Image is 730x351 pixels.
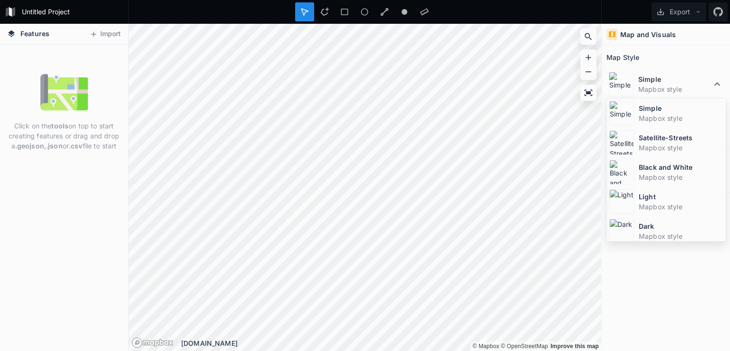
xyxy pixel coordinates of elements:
dt: Dark [639,221,723,231]
a: Map feedback [550,343,599,350]
img: Black and White [609,160,634,185]
img: Simple [609,101,634,126]
strong: tools [51,122,68,130]
img: Light [609,189,634,214]
dd: Mapbox style [639,143,723,153]
span: Features [20,29,49,39]
img: empty [40,68,88,116]
a: Mapbox logo [132,337,173,348]
img: Simple [609,72,634,97]
strong: .geojson [15,142,44,150]
dd: Mapbox style [639,202,723,212]
dt: Satellite-Streets [639,133,723,143]
dt: Simple [639,103,723,113]
h4: Map and Visuals [620,29,676,39]
div: [DOMAIN_NAME] [181,338,601,348]
strong: .json [46,142,63,150]
dd: Mapbox style [639,172,723,182]
dd: Mapbox style [639,113,723,123]
button: Export [652,2,706,21]
dd: Mapbox style [639,231,723,241]
img: Dark [609,219,634,244]
a: Mapbox [472,343,499,350]
dt: Black and White [639,162,723,172]
a: OpenStreetMap [501,343,548,350]
p: Click on the on top to start creating features or drag and drop a , or file to start [7,121,121,151]
dt: Light [639,192,723,202]
strong: .csv [69,142,83,150]
dt: Simple [638,74,711,84]
dd: Mapbox style [638,84,711,94]
h2: Map Style [606,50,639,65]
button: Import [85,27,125,42]
img: Satellite-Streets [609,130,634,155]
